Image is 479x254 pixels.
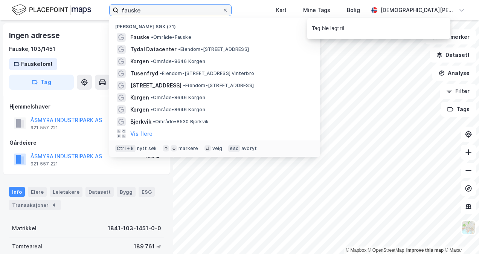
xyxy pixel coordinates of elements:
[153,119,209,125] span: Område • 8530 Bjerkvik
[160,70,254,77] span: Eiendom • [STREET_ADDRESS] Vinterbro
[108,224,161,233] div: 1841-103-1451-0-0
[9,102,164,111] div: Hjemmelshaver
[109,18,320,31] div: [PERSON_NAME] søk (71)
[303,6,330,15] div: Mine Tags
[9,29,61,41] div: Ingen adresse
[430,47,476,63] button: Datasett
[151,107,205,113] span: Område • 8646 Korgen
[346,248,366,253] a: Mapbox
[440,84,476,99] button: Filter
[160,70,162,76] span: •
[153,119,155,124] span: •
[130,33,149,42] span: Fauske
[130,117,151,126] span: Bjerkvik
[119,5,222,16] input: Søk på adresse, matrikkel, gårdeiere, leietakere eller personer
[12,242,42,251] div: Tomteareal
[151,34,153,40] span: •
[441,218,479,254] iframe: Chat Widget
[31,125,58,131] div: 921 557 221
[130,69,158,78] span: Tusenfryd
[130,129,153,138] button: Vis flere
[151,107,153,112] span: •
[130,105,149,114] span: Korgen
[28,187,47,197] div: Eiere
[406,248,444,253] a: Improve this map
[130,57,149,66] span: Korgen
[9,138,164,147] div: Gårdeiere
[50,201,58,209] div: 4
[130,45,177,54] span: Tydal Datacenter
[151,58,153,64] span: •
[347,6,360,15] div: Bolig
[31,161,58,167] div: 921 557 221
[151,34,191,40] span: Område • Fauske
[9,200,61,210] div: Transaksjoner
[130,81,182,90] span: [STREET_ADDRESS]
[115,145,136,152] div: Ctrl + k
[9,44,55,54] div: Fauske, 103/1451
[130,93,149,102] span: Korgen
[151,58,205,64] span: Område • 8646 Korgen
[117,187,136,197] div: Bygg
[312,24,344,33] div: Tag ble lagt til
[9,187,25,197] div: Info
[212,145,223,151] div: velg
[50,187,82,197] div: Leietakere
[151,95,205,101] span: Område • 8646 Korgen
[151,95,153,100] span: •
[9,75,74,90] button: Tag
[178,145,198,151] div: markere
[12,224,37,233] div: Matrikkel
[380,6,456,15] div: [DEMOGRAPHIC_DATA][PERSON_NAME]
[241,145,257,151] div: avbryt
[12,3,91,17] img: logo.f888ab2527a4732fd821a326f86c7f29.svg
[276,6,287,15] div: Kart
[85,187,114,197] div: Datasett
[21,60,53,69] div: Fausketomt
[183,83,254,89] span: Eiendom • [STREET_ADDRESS]
[228,145,240,152] div: esc
[368,248,404,253] a: OpenStreetMap
[137,145,157,151] div: nytt søk
[178,46,180,52] span: •
[139,187,155,197] div: ESG
[441,102,476,117] button: Tags
[183,83,185,88] span: •
[432,66,476,81] button: Analyse
[178,46,249,52] span: Eiendom • [STREET_ADDRESS]
[134,242,161,251] div: 189 761 ㎡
